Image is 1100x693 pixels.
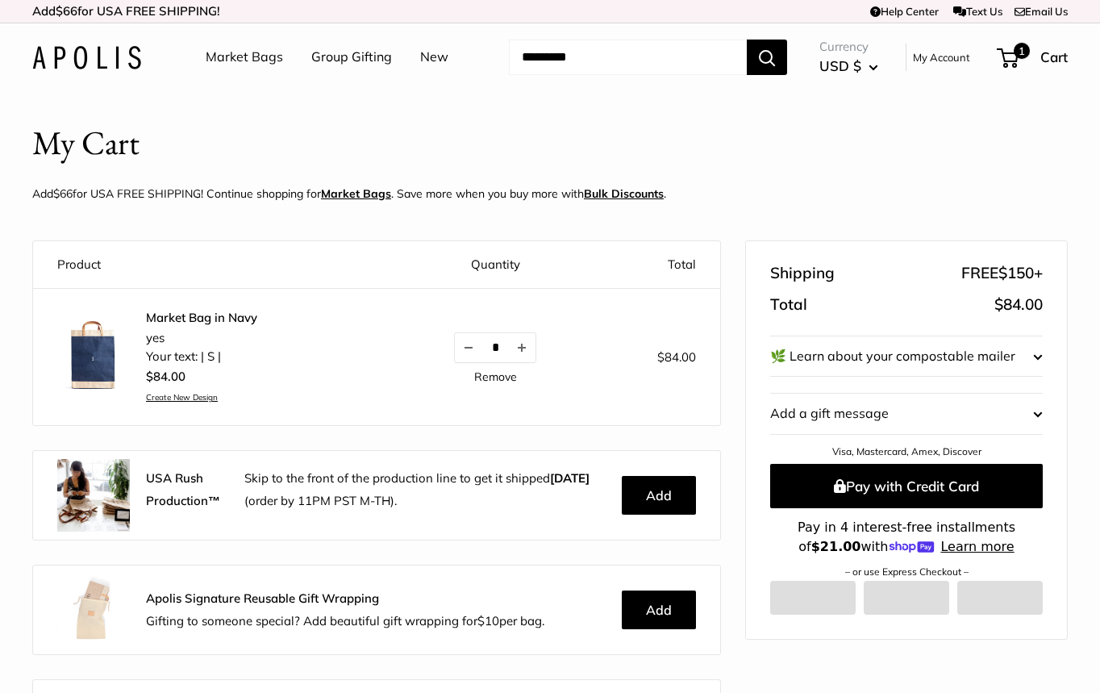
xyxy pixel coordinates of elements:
[146,329,257,348] li: yes
[819,53,878,79] button: USD $
[584,186,664,201] u: Bulk Discounts
[770,259,835,288] span: Shipping
[474,371,517,382] a: Remove
[819,57,861,74] span: USD $
[1040,48,1068,65] span: Cart
[477,613,499,628] span: $10
[998,44,1068,70] a: 1 Cart
[33,241,399,289] th: Product
[994,294,1043,314] span: $84.00
[832,445,981,457] a: Visa, Mastercard, Amex, Discover
[32,46,141,69] img: Apolis
[146,369,185,384] span: $84.00
[146,470,220,508] strong: USA Rush Production™
[509,40,747,75] input: Search...
[657,349,696,365] span: $84.00
[1015,5,1068,18] a: Email Us
[953,5,1002,18] a: Text Us
[961,259,1043,288] span: FREE +
[770,336,1043,377] button: 🌿 Learn about your compostable mailer
[32,119,140,167] h1: My Cart
[57,319,130,391] img: Market Bag in Navy
[455,333,482,362] button: Decrease quantity by 1
[845,566,969,578] a: – or use Express Checkout –
[57,459,130,532] img: rush.jpg
[146,348,257,366] li: Your text: | S |
[747,40,787,75] button: Search
[57,574,130,646] img: Apolis_GiftWrapping_5_90x_2x.jpg
[420,45,448,69] a: New
[146,310,257,326] a: Market Bag in Navy
[770,290,807,319] span: Total
[399,241,592,289] th: Quantity
[206,45,283,69] a: Market Bags
[146,591,379,606] strong: Apolis Signature Reusable Gift Wrapping
[146,613,544,628] span: Gifting to someone special? Add beautiful gift wrapping for per bag.
[913,48,970,67] a: My Account
[550,470,590,486] b: [DATE]
[819,35,878,58] span: Currency
[622,591,696,629] button: Add
[32,183,666,204] p: Add for USA FREE SHIPPING! Continue shopping for . Save more when you buy more with .
[321,186,391,201] a: Market Bags
[244,467,610,512] p: Skip to the front of the production line to get it shipped (order by 11PM PST M-TH).
[770,464,1043,508] button: Pay with Credit Card
[482,340,508,354] input: Quantity
[56,3,77,19] span: $66
[53,186,73,201] span: $66
[146,392,257,403] a: Create New Design
[1014,43,1030,59] span: 1
[622,476,696,515] button: Add
[508,333,535,362] button: Increase quantity by 1
[870,5,939,18] a: Help Center
[311,45,392,69] a: Group Gifting
[592,241,720,289] th: Total
[770,394,1043,434] button: Add a gift message
[998,263,1034,282] span: $150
